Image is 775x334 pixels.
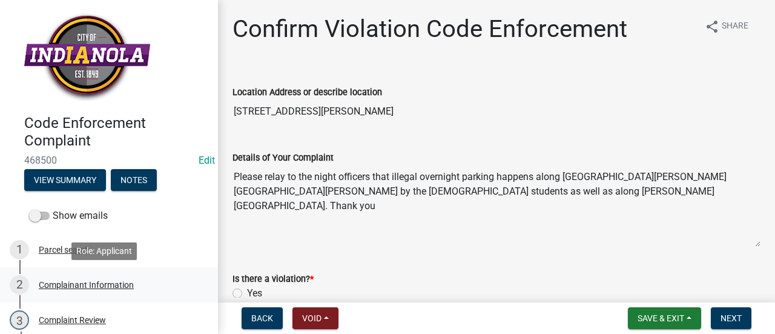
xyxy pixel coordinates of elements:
[199,155,215,166] a: Edit
[10,310,29,330] div: 3
[232,154,334,162] label: Details of Your Complaint
[251,313,273,323] span: Back
[695,15,758,38] button: shareShare
[111,176,157,185] wm-modal-confirm: Notes
[10,275,29,295] div: 2
[232,89,382,97] label: Location Address or describe location
[29,209,108,223] label: Show emails
[242,307,283,329] button: Back
[638,313,684,323] span: Save & Exit
[292,307,338,329] button: Void
[232,275,314,284] label: Is there a violation?
[24,13,150,102] img: City of Indianola, Iowa
[39,245,90,254] div: Parcel search
[232,165,760,247] textarea: Please relay to the night officers that illegal overnight parking happens along [GEOGRAPHIC_DATA]...
[24,155,194,166] span: 468500
[24,176,106,185] wm-modal-confirm: Summary
[24,169,106,191] button: View Summary
[705,19,719,34] i: share
[721,313,742,323] span: Next
[111,169,157,191] button: Notes
[39,316,106,324] div: Complaint Review
[71,242,137,260] div: Role: Applicant
[39,281,134,289] div: Complainant Information
[247,286,262,301] label: Yes
[24,115,208,150] h4: Code Enforcement Complaint
[199,155,215,166] wm-modal-confirm: Edit Application Number
[10,240,29,259] div: 1
[302,313,322,323] span: Void
[628,307,701,329] button: Save & Exit
[722,19,748,34] span: Share
[711,307,751,329] button: Next
[232,15,627,44] h1: Confirm Violation Code Enforcement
